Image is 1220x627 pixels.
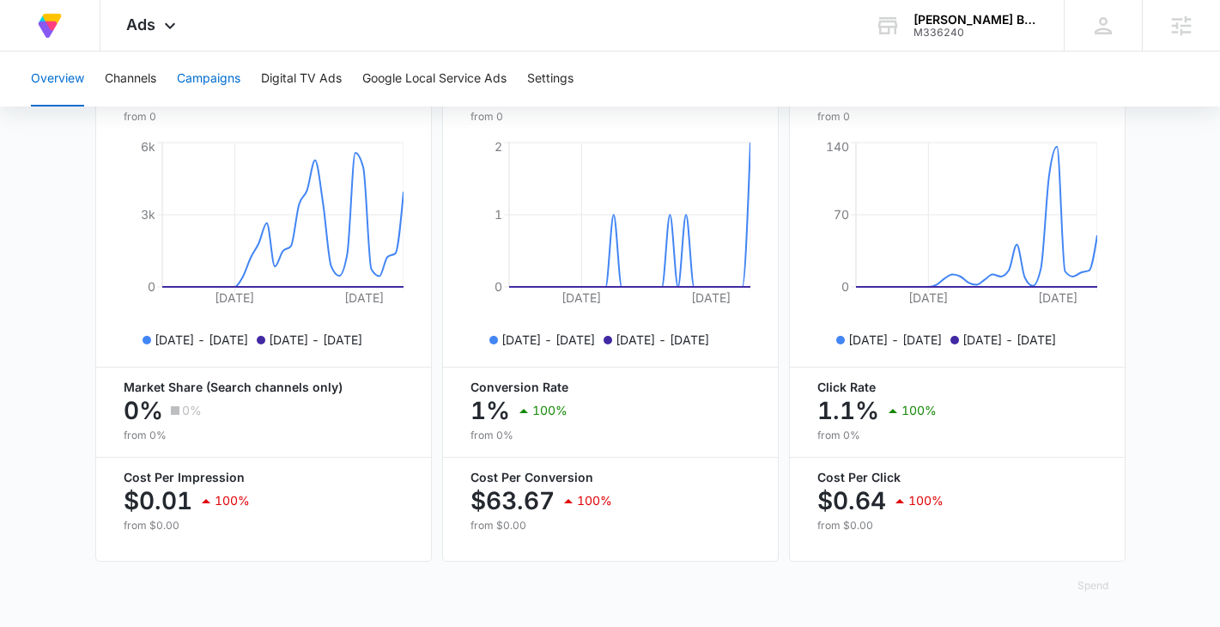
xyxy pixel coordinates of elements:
[124,428,404,443] p: from 0%
[124,397,163,424] p: 0%
[817,472,1097,484] p: Cost Per Click
[848,331,942,349] p: [DATE] - [DATE]
[182,405,202,417] p: 0%
[913,13,1039,27] div: account name
[45,45,189,58] div: Domain: [DOMAIN_NAME]
[177,52,240,107] button: Campaigns
[34,10,65,41] img: Volusion
[495,279,502,294] tspan: 0
[31,52,84,107] button: Overview
[46,100,60,113] img: tab_domain_overview_orange.svg
[65,101,154,113] div: Domain Overview
[817,428,1097,443] p: from 0%
[901,405,937,417] p: 100%
[27,27,41,41] img: logo_orange.svg
[27,45,41,58] img: website_grey.svg
[155,331,248,349] p: [DATE] - [DATE]
[908,290,948,305] tspan: [DATE]
[527,52,574,107] button: Settings
[561,290,601,305] tspan: [DATE]
[126,15,155,33] span: Ads
[691,290,731,305] tspan: [DATE]
[362,52,507,107] button: Google Local Service Ads
[124,109,265,125] p: from 0
[141,139,155,154] tspan: 6k
[124,487,192,514] p: $0.01
[577,495,612,507] p: 100%
[817,109,950,125] p: from 0
[913,27,1039,39] div: account id
[962,331,1056,349] p: [DATE] - [DATE]
[470,428,750,443] p: from 0%
[124,381,404,393] p: Market Share (Search channels only)
[124,518,404,533] p: from $0.00
[616,331,709,349] p: [DATE] - [DATE]
[48,27,84,41] div: v 4.0.25
[1060,565,1126,606] button: Spend
[817,487,886,514] p: $0.64
[470,397,510,424] p: 1%
[470,518,750,533] p: from $0.00
[470,487,555,514] p: $63.67
[826,139,849,154] tspan: 140
[817,397,879,424] p: 1.1%
[105,52,156,107] button: Channels
[495,207,502,222] tspan: 1
[817,518,1097,533] p: from $0.00
[171,100,185,113] img: tab_keywords_by_traffic_grey.svg
[834,207,849,222] tspan: 70
[344,290,384,305] tspan: [DATE]
[190,101,289,113] div: Keywords by Traffic
[908,495,944,507] p: 100%
[269,331,362,349] p: [DATE] - [DATE]
[501,331,595,349] p: [DATE] - [DATE]
[470,381,750,393] p: Conversion Rate
[495,139,502,154] tspan: 2
[532,405,568,417] p: 100%
[148,279,155,294] tspan: 0
[470,109,604,125] p: from 0
[215,495,250,507] p: 100%
[470,472,750,484] p: Cost Per Conversion
[1038,290,1077,305] tspan: [DATE]
[215,290,254,305] tspan: [DATE]
[124,472,404,484] p: Cost Per Impression
[817,381,1097,393] p: Click Rate
[141,207,155,222] tspan: 3k
[841,279,849,294] tspan: 0
[261,52,342,107] button: Digital TV Ads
